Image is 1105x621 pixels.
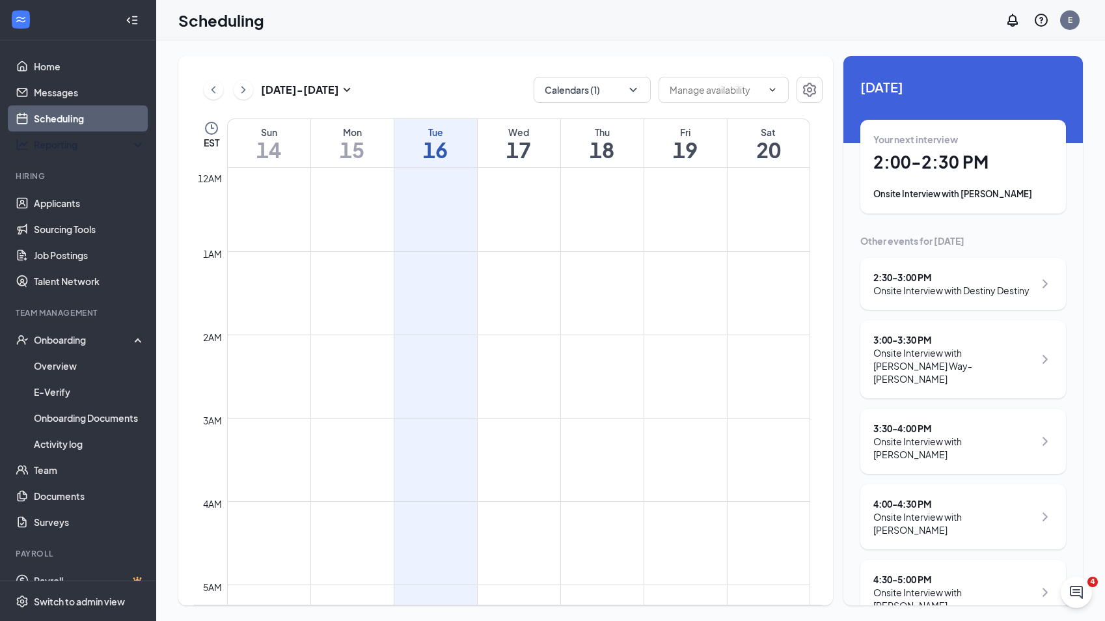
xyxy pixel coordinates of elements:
a: September 20, 2025 [728,119,810,167]
a: September 14, 2025 [228,119,310,167]
div: 1am [200,247,225,261]
div: Onboarding [34,333,134,346]
svg: Settings [802,82,817,98]
span: 4 [1087,577,1098,587]
input: Manage availability [670,83,762,97]
div: Onsite Interview with [PERSON_NAME] [873,510,1034,536]
svg: Settings [16,595,29,608]
a: Overview [34,353,145,379]
div: 4am [200,497,225,511]
a: E-Verify [34,379,145,405]
h1: 19 [644,139,727,161]
svg: WorkstreamLogo [14,13,27,26]
a: September 17, 2025 [478,119,560,167]
a: Applicants [34,190,145,216]
a: September 19, 2025 [644,119,727,167]
a: Surveys [34,509,145,535]
a: Team [34,457,145,483]
div: 5am [200,580,225,594]
div: Onsite Interview with [PERSON_NAME] Way-[PERSON_NAME] [873,346,1034,385]
div: Sun [228,126,310,139]
a: Onboarding Documents [34,405,145,431]
svg: Collapse [126,14,139,27]
div: Onsite Interview with [PERSON_NAME] [873,586,1034,612]
div: Hiring [16,171,143,182]
svg: Clock [204,120,219,136]
h1: 17 [478,139,560,161]
svg: ChevronRight [1037,352,1053,367]
a: Messages [34,79,145,105]
div: Thu [561,126,644,139]
div: Wed [478,126,560,139]
button: Settings [797,77,823,103]
h1: 2:00 - 2:30 PM [873,151,1053,173]
h1: 15 [311,139,394,161]
div: Onsite Interview with [PERSON_NAME] [873,187,1053,200]
svg: ChevronRight [1037,276,1053,292]
div: Mon [311,126,394,139]
svg: ChevronDown [627,83,640,96]
div: 3:30 - 4:00 PM [873,422,1034,435]
svg: ChevronRight [1037,509,1053,525]
h1: 20 [728,139,810,161]
div: Reporting [34,138,146,151]
h1: 18 [561,139,644,161]
div: 2am [200,330,225,344]
a: Job Postings [34,242,145,268]
h1: 16 [394,139,477,161]
div: Onsite Interview with [PERSON_NAME] [873,435,1034,461]
h1: 14 [228,139,310,161]
div: 3am [200,413,225,428]
a: September 16, 2025 [394,119,477,167]
svg: ChevronLeft [207,82,220,98]
span: [DATE] [860,77,1066,97]
iframe: Intercom live chat [1061,577,1092,608]
div: 12am [195,171,225,186]
svg: SmallChevronDown [339,82,355,98]
button: Calendars (1)ChevronDown [534,77,651,103]
svg: Analysis [16,138,29,151]
a: Home [34,53,145,79]
svg: ChevronRight [237,82,250,98]
div: 2:30 - 3:00 PM [873,271,1030,284]
svg: ChevronRight [1037,585,1053,600]
h3: [DATE] - [DATE] [261,83,339,97]
a: Talent Network [34,268,145,294]
a: Documents [34,483,145,509]
div: E [1068,14,1072,25]
svg: Notifications [1005,12,1020,28]
div: Team Management [16,307,143,318]
h1: Scheduling [178,9,264,31]
svg: QuestionInfo [1033,12,1049,28]
a: September 18, 2025 [561,119,644,167]
button: ChevronLeft [204,80,223,100]
div: Fri [644,126,727,139]
span: EST [204,136,219,149]
div: Other events for [DATE] [860,234,1066,247]
a: Activity log [34,431,145,457]
div: Switch to admin view [34,595,125,608]
div: Onsite Interview with Destiny Destiny [873,284,1030,297]
div: Tue [394,126,477,139]
svg: ChevronRight [1037,434,1053,449]
button: ChevronRight [234,80,253,100]
div: Sat [728,126,810,139]
div: Your next interview [873,133,1053,146]
div: 4:00 - 4:30 PM [873,497,1034,510]
a: Scheduling [34,105,145,131]
a: Sourcing Tools [34,216,145,242]
div: Payroll [16,548,143,559]
a: September 15, 2025 [311,119,394,167]
div: 4:30 - 5:00 PM [873,573,1034,586]
svg: ChevronDown [767,85,778,95]
div: 3:00 - 3:30 PM [873,333,1034,346]
svg: UserCheck [16,333,29,346]
a: PayrollCrown [34,568,145,594]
